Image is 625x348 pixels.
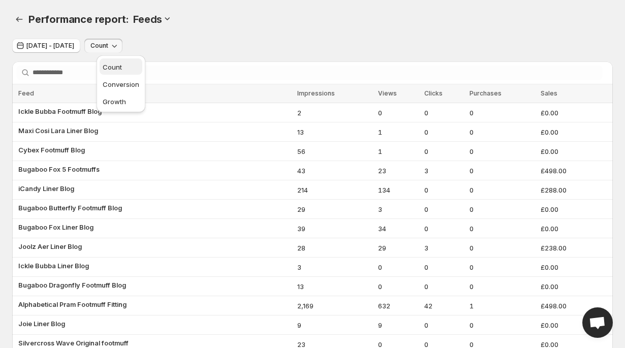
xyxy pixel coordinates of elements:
span: 0 [470,108,534,118]
td: 2 [294,103,376,122]
span: Bugaboo Fox 5 Footmuffs [18,164,100,174]
span: Count [90,42,108,50]
span: Bugaboo Fox Liner Blog [18,222,93,232]
span: 23 [378,166,418,176]
button: Performance report [12,12,26,26]
span: 34 [378,224,418,234]
span: 0 [470,243,534,253]
span: 0 [470,146,534,156]
td: 43 [294,161,376,180]
span: 29 [378,243,418,253]
h3: Feeds [133,13,162,25]
span: Views [378,89,397,97]
span: 0 [470,204,534,214]
span: 0 [424,127,463,137]
span: Alphabetical Pram Footmuff Fitting [18,299,127,309]
button: [DATE] - [DATE] [12,39,80,53]
span: Cybex Footmuff Blog [18,145,85,155]
span: Maxi Cosi Lara Liner Blog [18,125,98,136]
span: Joolz Aer Liner Blog [18,241,82,251]
span: Performance report: [28,13,129,25]
td: 9 [294,315,376,335]
span: 0 [470,127,534,137]
span: £0.00 [541,320,607,330]
span: 0 [470,185,534,195]
span: [DATE] - [DATE] [26,42,74,50]
span: £0.00 [541,262,607,272]
span: 0 [424,281,463,292]
span: £0.00 [541,204,607,214]
span: £0.00 [541,146,607,156]
span: Sales [541,89,557,97]
div: Open chat [582,307,613,338]
span: 0 [470,224,534,234]
td: 28 [294,238,376,258]
span: 0 [378,108,418,118]
span: Conversion [103,80,139,88]
span: £238.00 [541,243,607,253]
span: 632 [378,301,418,311]
span: 0 [424,262,463,272]
span: £0.00 [541,224,607,234]
td: 214 [294,180,376,200]
span: £498.00 [541,301,607,311]
span: Joie Liner Blog [18,319,65,329]
span: Growth [103,98,126,106]
span: 0 [378,281,418,292]
span: Ickle Bubba Liner Blog [18,261,89,271]
td: 3 [294,258,376,277]
span: £288.00 [541,185,607,195]
span: 1 [378,127,418,137]
td: 2,169 [294,296,376,315]
span: 9 [378,320,418,330]
span: Impressions [297,89,335,97]
span: 0 [424,320,463,330]
span: Count [103,63,122,71]
span: 3 [424,243,463,253]
span: 3 [378,204,418,214]
span: 134 [378,185,418,195]
span: 0 [470,262,534,272]
span: Clicks [424,89,443,97]
span: 0 [424,108,463,118]
span: Silvercross Wave Original footmuff [18,338,129,348]
span: £0.00 [541,281,607,292]
button: Count [84,39,122,53]
span: £498.00 [541,166,607,176]
span: 42 [424,301,463,311]
span: £0.00 [541,127,607,137]
span: Bugaboo Butterfly Footmuff Blog [18,203,122,213]
span: Ickle Bubba Footmuff Blog [18,106,102,116]
td: 39 [294,219,376,238]
span: 0 [424,185,463,195]
span: £0.00 [541,108,607,118]
span: Purchases [470,89,502,97]
span: 0 [424,224,463,234]
td: 13 [294,122,376,142]
span: 0 [470,320,534,330]
span: Bugaboo Dragonfly Footmuff Blog [18,280,126,290]
span: Feed [18,89,34,97]
span: 1 [470,301,534,311]
td: 56 [294,142,376,161]
span: 1 [378,146,418,156]
span: 0 [470,281,534,292]
span: 3 [424,166,463,176]
td: 29 [294,200,376,219]
span: 0 [424,204,463,214]
span: 0 [378,262,418,272]
span: iCandy Liner Blog [18,183,74,194]
td: 13 [294,277,376,296]
span: 0 [424,146,463,156]
span: 0 [470,166,534,176]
